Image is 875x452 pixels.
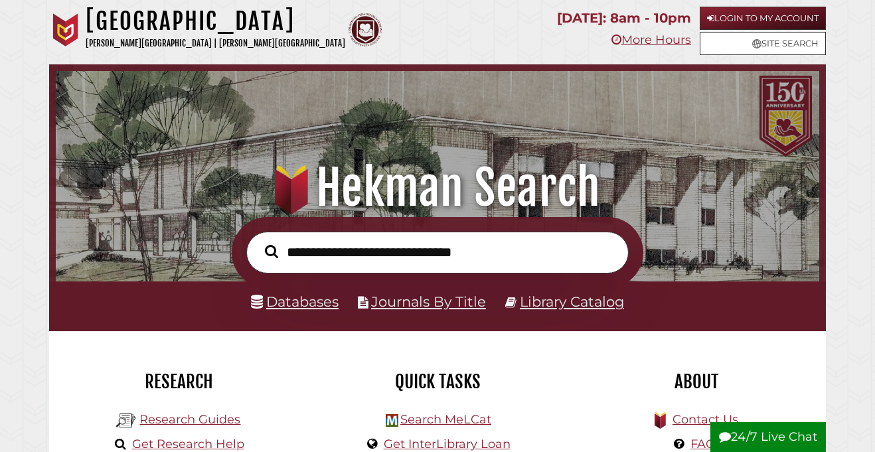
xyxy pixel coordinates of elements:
[673,412,738,427] a: Contact Us
[557,7,691,30] p: [DATE]: 8am - 10pm
[86,36,345,51] p: [PERSON_NAME][GEOGRAPHIC_DATA] | [PERSON_NAME][GEOGRAPHIC_DATA]
[690,437,722,451] a: FAQs
[386,414,398,427] img: Hekman Library Logo
[611,33,691,47] a: More Hours
[700,32,826,55] a: Site Search
[86,7,345,36] h1: [GEOGRAPHIC_DATA]
[251,293,339,310] a: Databases
[700,7,826,30] a: Login to My Account
[139,412,240,427] a: Research Guides
[349,13,382,46] img: Calvin Theological Seminary
[132,437,244,451] a: Get Research Help
[49,13,82,46] img: Calvin University
[400,412,491,427] a: Search MeLCat
[69,159,806,217] h1: Hekman Search
[116,411,136,431] img: Hekman Library Logo
[318,370,557,393] h2: Quick Tasks
[371,293,486,310] a: Journals By Title
[265,244,278,258] i: Search
[258,242,285,262] button: Search
[59,370,298,393] h2: Research
[520,293,624,310] a: Library Catalog
[577,370,816,393] h2: About
[384,437,511,451] a: Get InterLibrary Loan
